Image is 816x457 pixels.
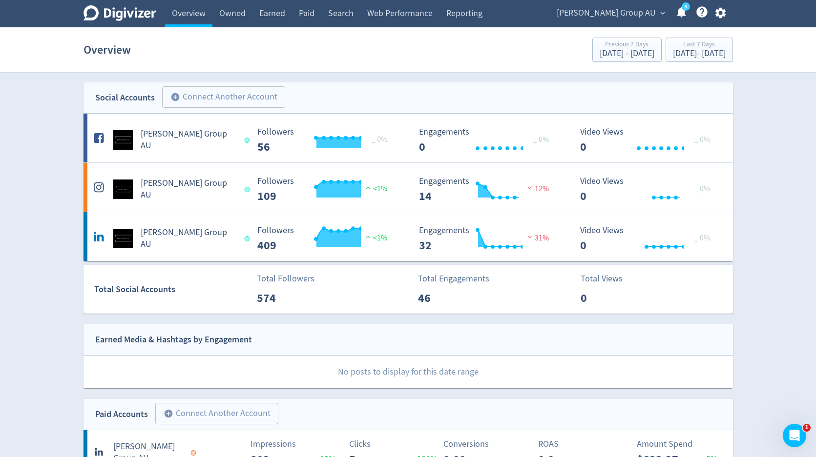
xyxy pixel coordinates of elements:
div: Paid Accounts [95,407,148,421]
h1: Overview [84,34,131,65]
span: <1% [363,184,387,194]
span: <1% [363,233,387,243]
p: 574 [257,289,313,307]
img: Baker Group AU undefined [113,229,133,248]
p: 0 [581,289,637,307]
svg: Engagements 32 [414,226,561,252]
p: Total Views [581,272,637,285]
img: positive-performance.svg [363,184,373,191]
p: Conversions [443,437,532,451]
div: Previous 7 Days [600,41,654,49]
span: _ 0% [694,135,710,144]
div: [DATE] - [DATE] [673,49,726,58]
span: Data last synced: 1 Sep 2025, 8:02am (AEST) [245,187,253,192]
svg: Followers --- [252,127,399,153]
p: Impressions [251,437,339,451]
p: 46 [418,289,474,307]
svg: Video Views 0 [575,127,722,153]
img: positive-performance.svg [363,233,373,240]
span: 12% [525,184,549,194]
img: Baker Group AU undefined [113,179,133,199]
span: 1 [803,424,811,432]
div: Earned Media & Hashtags by Engagement [95,333,252,347]
svg: Engagements 0 [414,127,561,153]
button: Previous 7 Days[DATE] - [DATE] [592,38,662,62]
span: _ 0% [694,184,710,194]
div: Last 7 Days [673,41,726,49]
button: Last 7 Days[DATE]- [DATE] [666,38,733,62]
iframe: Intercom live chat [783,424,806,447]
a: Connect Another Account [155,88,285,108]
p: Amount Spend [637,437,725,451]
span: Data last synced: 1 Sep 2025, 4:02am (AEST) [245,138,253,143]
button: Connect Another Account [155,403,278,424]
a: Connect Another Account [148,404,278,424]
p: Total Engagements [418,272,489,285]
svg: Video Views 0 [575,177,722,202]
svg: linkedin [94,445,105,457]
h5: [PERSON_NAME] Group AU [141,227,236,250]
span: expand_more [658,9,667,18]
svg: Followers --- [252,177,399,202]
h5: [PERSON_NAME] Group AU [141,178,236,201]
span: _ 0% [372,135,387,144]
a: 5 [682,2,690,11]
img: negative-performance.svg [525,184,535,191]
svg: Followers --- [252,226,399,252]
button: Connect Another Account [162,86,285,108]
img: negative-performance.svg [525,233,535,240]
button: [PERSON_NAME] Group AU [553,5,668,21]
a: Baker Group AU undefined[PERSON_NAME] Group AU Followers --- _ 0% Followers 56 Engagements 0 Enga... [84,114,733,162]
span: Data last synced: 30 Aug 2025, 9:02pm (AEST) [190,450,199,456]
a: Baker Group AU undefined[PERSON_NAME] Group AU Followers --- Followers 409 <1% Engagements 32 Eng... [84,212,733,261]
a: Baker Group AU undefined[PERSON_NAME] Group AU Followers --- Followers 109 <1% Engagements 14 Eng... [84,163,733,212]
text: 5 [684,3,687,10]
svg: Video Views 0 [575,226,722,252]
p: ROAS [538,437,627,451]
p: Total Followers [257,272,314,285]
h5: [PERSON_NAME] Group AU [141,128,236,152]
span: Data last synced: 1 Sep 2025, 1:02am (AEST) [245,236,253,241]
span: add_circle [170,92,180,102]
p: Clicks [349,437,438,451]
div: [DATE] - [DATE] [600,49,654,58]
p: No posts to display for this date range [84,356,733,388]
div: Social Accounts [95,91,155,105]
span: _ 0% [533,135,549,144]
span: add_circle [164,409,173,418]
span: 31% [525,233,549,243]
span: _ 0% [694,233,710,243]
span: [PERSON_NAME] Group AU [557,5,656,21]
img: Baker Group AU undefined [113,130,133,150]
div: Total Social Accounts [94,282,250,297]
svg: Engagements 14 [414,177,561,202]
